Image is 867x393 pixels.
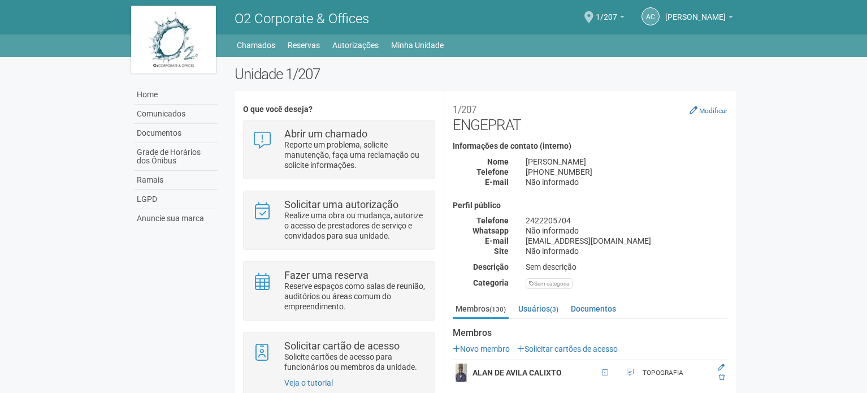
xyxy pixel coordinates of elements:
[596,2,617,21] span: 1/207
[252,341,426,372] a: Solicitar cartão de acesso Solicite cartões de acesso para funcionários ou membros da unidade.
[517,226,736,236] div: Não informado
[641,7,660,25] a: AC
[284,340,400,352] strong: Solicitar cartão de acesso
[453,201,727,210] h4: Perfil público
[526,278,573,289] div: Sem categoria
[517,236,736,246] div: [EMAIL_ADDRESS][DOMAIN_NAME]
[453,300,509,319] a: Membros(130)
[517,246,736,256] div: Não informado
[134,143,218,171] a: Grade de Horários dos Ônibus
[243,105,435,114] h4: O que você deseja?
[517,344,618,353] a: Solicitar cartões de acesso
[517,167,736,177] div: [PHONE_NUMBER]
[719,373,725,381] a: Excluir membro
[485,178,509,187] strong: E-mail
[494,247,509,256] strong: Site
[284,352,426,372] p: Solicite cartões de acesso para funcionários ou membros da unidade.
[284,281,426,312] p: Reserve espaços como salas de reunião, auditórios ou áreas comum do empreendimento.
[235,66,736,83] h2: Unidade 1/207
[284,140,426,170] p: Reporte um problema, solicite manutenção, faça uma reclamação ou solicite informações.
[487,157,509,166] strong: Nome
[453,104,476,115] small: 1/207
[453,328,727,338] strong: Membros
[476,216,509,225] strong: Telefone
[131,6,216,74] img: logo.jpg
[473,262,509,271] strong: Descrição
[517,177,736,187] div: Não informado
[332,37,379,53] a: Autorizações
[252,129,426,170] a: Abrir um chamado Reporte um problema, solicite manutenção, faça uma reclamação ou solicite inform...
[284,128,367,140] strong: Abrir um chamado
[391,37,444,53] a: Minha Unidade
[596,14,625,23] a: 1/207
[568,300,619,317] a: Documentos
[252,200,426,241] a: Solicitar uma autorização Realize uma obra ou mudança, autorize o acesso de prestadores de serviç...
[134,124,218,143] a: Documentos
[472,368,562,377] strong: ALAN DE AVILA CALIXTO
[643,368,712,378] div: TOPOGRAFIA
[515,300,561,317] a: Usuários(3)
[284,210,426,241] p: Realize uma obra ou mudança, autorize o acesso de prestadores de serviço e convidados para sua un...
[134,190,218,209] a: LGPD
[472,226,509,235] strong: Whatsapp
[288,37,320,53] a: Reservas
[134,209,218,228] a: Anuncie sua marca
[517,262,736,272] div: Sem descrição
[476,167,509,176] strong: Telefone
[134,105,218,124] a: Comunicados
[473,278,509,287] strong: Categoria
[550,305,558,313] small: (3)
[237,37,275,53] a: Chamados
[699,107,727,115] small: Modificar
[252,270,426,312] a: Fazer uma reserva Reserve espaços como salas de reunião, auditórios ou áreas comum do empreendime...
[235,11,369,27] span: O2 Corporate & Offices
[517,215,736,226] div: 2422205704
[284,269,369,281] strong: Fazer uma reserva
[665,2,726,21] span: Andréa Cunha
[453,100,727,133] h2: ENGEPRAT
[485,236,509,245] strong: E-mail
[489,305,506,313] small: (130)
[134,171,218,190] a: Ramais
[134,85,218,105] a: Home
[453,142,727,150] h4: Informações de contato (interno)
[456,364,467,382] img: user.png
[284,198,398,210] strong: Solicitar uma autorização
[690,106,727,115] a: Modificar
[284,378,333,387] a: Veja o tutorial
[517,157,736,167] div: [PERSON_NAME]
[718,364,725,372] a: Editar membro
[453,344,510,353] a: Novo membro
[665,14,733,23] a: [PERSON_NAME]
